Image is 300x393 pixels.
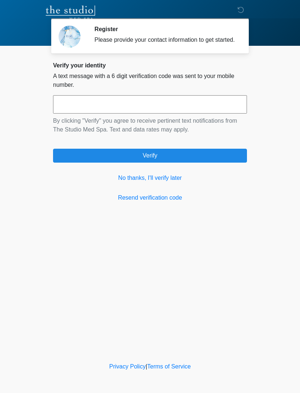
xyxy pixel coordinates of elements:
[53,116,247,134] p: By clicking "Verify" you agree to receive pertinent text notifications from The Studio Med Spa. T...
[53,62,247,69] h2: Verify your identity
[109,363,146,370] a: Privacy Policy
[146,363,147,370] a: |
[94,26,236,33] h2: Register
[147,363,191,370] a: Terms of Service
[53,149,247,163] button: Verify
[53,193,247,202] a: Resend verification code
[53,174,247,182] a: No thanks, I'll verify later
[59,26,80,48] img: Agent Avatar
[53,72,247,89] p: A text message with a 6 digit verification code was sent to your mobile number.
[94,36,236,44] div: Please provide your contact information to get started.
[46,5,95,20] img: The Studio Med Spa Logo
